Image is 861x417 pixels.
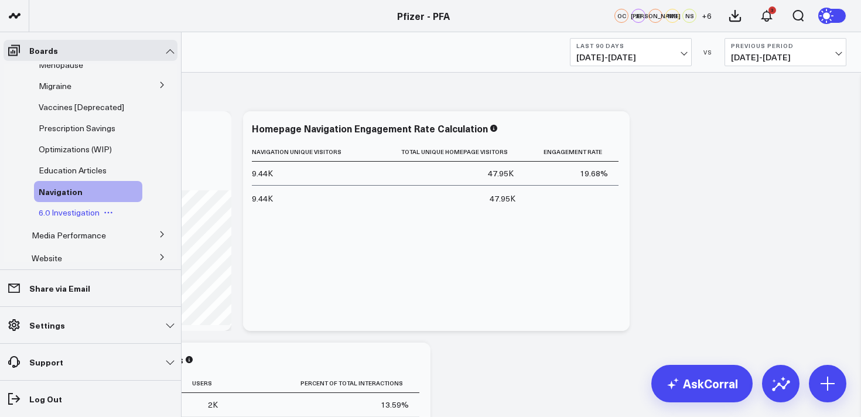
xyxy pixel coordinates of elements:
div: 3 [768,6,776,14]
a: Optimizations (WIP) [39,145,112,154]
th: Navigation Unique Visitors [252,142,369,162]
span: Website [32,252,62,264]
a: Prescription Savings [39,124,115,133]
span: Migraine [39,80,71,91]
div: 19.68% [580,168,608,179]
a: Media Performance [32,231,106,240]
th: Total Unique Homepage Visitors [369,142,524,162]
div: 9.44K [252,168,273,179]
p: Support [29,357,63,367]
button: Previous Period[DATE]-[DATE] [725,38,846,66]
a: Menopause [39,60,83,70]
span: + 6 [702,12,712,20]
div: 2K [208,399,218,411]
a: Log Out [4,388,177,409]
p: Share via Email [29,283,90,293]
button: Last 90 Days[DATE]-[DATE] [570,38,692,66]
div: 47.95K [490,193,515,204]
span: 6.0 Investigation [39,207,100,218]
button: +6 [699,9,713,23]
div: OC [614,9,628,23]
p: Settings [29,320,65,330]
span: Menopause [39,59,83,70]
div: JB [631,9,645,23]
span: Navigation [39,186,83,197]
span: Media Performance [32,230,106,241]
div: MB [665,9,679,23]
p: Log Out [29,394,62,404]
b: Previous Period [731,42,840,49]
div: 9.44K [252,193,273,204]
span: Optimizations (WIP) [39,143,112,155]
a: Education Articles [39,166,107,175]
div: 47.95K [488,168,514,179]
a: Migraine [39,81,71,91]
p: Boards [29,46,58,55]
th: Engagement Rate [524,142,619,162]
a: Website [32,254,62,263]
div: [PERSON_NAME] [648,9,662,23]
span: Education Articles [39,165,107,176]
span: Prescription Savings [39,122,115,134]
a: Navigation [39,187,83,196]
span: Vaccines [Deprecated] [39,101,124,112]
a: AskCorral [651,365,753,402]
div: Homepage Navigation Engagement Rate Calculation [252,122,488,135]
div: VS [698,49,719,56]
th: Users [170,374,228,393]
a: 6.0 Investigation [39,208,100,217]
div: 13.59% [381,399,409,411]
b: Last 90 Days [576,42,685,49]
span: [DATE] - [DATE] [576,53,685,62]
div: NS [682,9,696,23]
a: Vaccines [Deprecated] [39,102,124,112]
span: [DATE] - [DATE] [731,53,840,62]
a: Pfizer - PFA [397,9,450,22]
th: Percent Of Total Interactions [228,374,419,393]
